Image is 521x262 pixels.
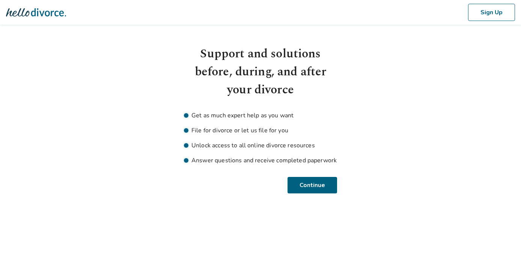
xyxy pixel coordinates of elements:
li: Unlock access to all online divorce resources [184,141,337,150]
li: Get as much expert help as you want [184,111,337,120]
button: Continue [289,177,337,193]
li: Answer questions and receive completed paperwork [184,156,337,165]
h1: Support and solutions before, during, and after your divorce [184,45,337,99]
button: Sign Up [468,4,515,21]
li: File for divorce or let us file for you [184,126,337,135]
img: Hello Divorce Logo [6,5,66,20]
